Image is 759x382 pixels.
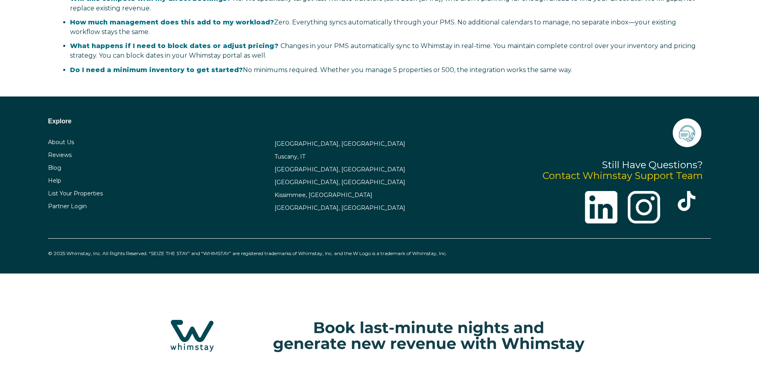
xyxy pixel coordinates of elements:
a: [GEOGRAPHIC_DATA], [GEOGRAPHIC_DATA] [274,166,405,173]
img: Hubspot header for SSOB (4) [136,310,624,361]
a: Partner Login [48,203,87,210]
img: instagram [628,191,660,223]
a: List Your Properties [48,190,103,197]
a: Blog [48,164,61,171]
strong: How much management does this add to my workload? [70,18,274,26]
span: What happens if I need to block dates or adjust pricing? [70,42,278,50]
strong: Do I need a minimum inventory to get started? [70,66,243,74]
a: Kissimmee, [GEOGRAPHIC_DATA] [274,191,372,199]
a: [GEOGRAPHIC_DATA], [GEOGRAPHIC_DATA] [274,179,405,186]
span: Still Have Questions? [602,159,703,171]
img: icons-21 [671,117,703,149]
a: Tuscany, IT [274,153,305,160]
span: No minimums required. Whether you manage 5 properties or 500, the integration works the same way. [70,66,572,74]
span: Changes in your PMS automatically sync to Whimstay in real-time. You maintain complete control ov... [70,42,696,59]
img: tik-tok [677,191,697,211]
a: [GEOGRAPHIC_DATA], [GEOGRAPHIC_DATA] [274,204,405,211]
span: Zero. Everything syncs automatically through your PMS. No additional calendars to manage, no sepa... [70,18,676,36]
a: [GEOGRAPHIC_DATA], [GEOGRAPHIC_DATA] [274,140,405,147]
span: Explore [48,118,72,125]
span: © 2025 Whimstay, Inc. All Rights Reserved. “SEIZE THE STAY” and “WHIMSTAY” are registered tradema... [48,250,447,256]
a: Help [48,177,61,184]
a: Contact Whimstay Support Team [543,170,703,181]
a: About Us [48,139,74,146]
a: Reviews [48,151,72,159]
img: linkedin-logo [585,191,617,223]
